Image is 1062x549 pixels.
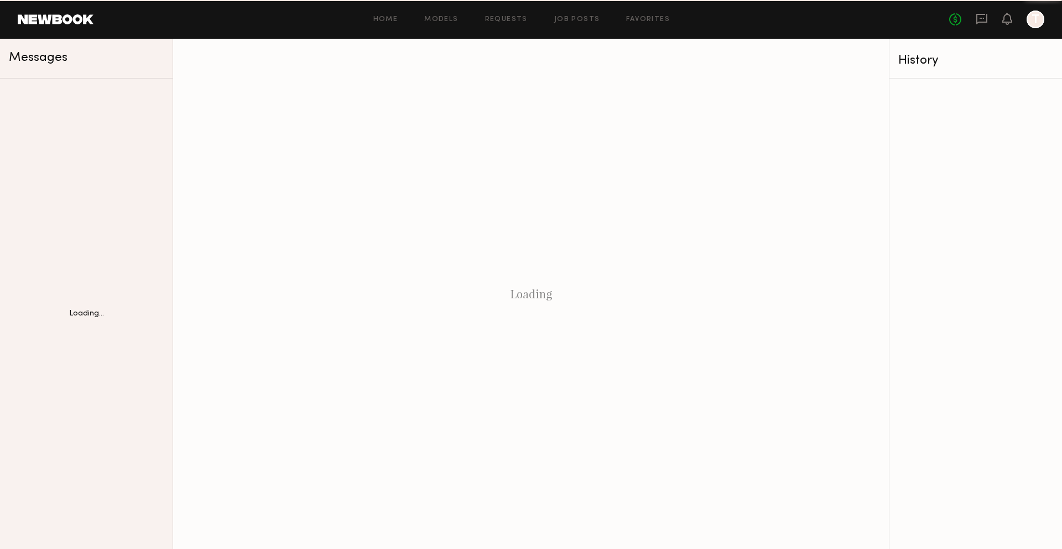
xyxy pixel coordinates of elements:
span: Messages [9,51,67,64]
a: T [1027,11,1044,28]
div: Loading... [69,310,104,318]
a: Favorites [626,16,670,23]
div: History [898,54,1053,67]
a: Home [373,16,398,23]
a: Requests [485,16,528,23]
div: Loading [173,39,889,549]
a: Job Posts [554,16,600,23]
a: Models [424,16,458,23]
